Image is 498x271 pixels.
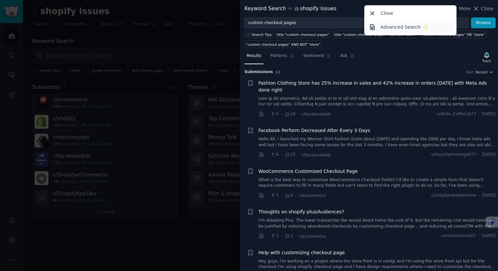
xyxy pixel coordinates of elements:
[277,32,329,37] div: title:"custom checkout pages"
[431,152,476,158] span: u/HourSwimming4477
[380,24,421,31] p: Advanced Search
[481,5,493,12] span: Close
[288,6,292,12] span: in
[259,218,496,229] a: I’m debating Plus. The lower transaction fee would about halve the cost of it, but the remaining ...
[482,59,491,63] div: Track
[476,70,487,74] span: Recent
[270,152,278,158] span: 6
[244,69,273,75] span: Submission s
[471,17,496,29] button: Browse
[366,20,456,34] a: Advanced Search
[285,193,293,199] span: 4
[302,112,331,117] span: r/FacebookAds
[482,193,496,199] span: [DATE]
[441,233,476,239] span: u/mistersilver007
[333,31,417,38] a: title:"custom checkout pages" AND title:"store"
[246,42,320,47] div: "custom checkout pages" AND NOT "store"
[334,32,416,37] div: title:"custom checkout pages" AND title:"store"
[268,51,296,64] a: Patterns
[281,192,282,199] span: ·
[301,51,333,64] a: Sentiment
[285,233,293,239] span: 3
[259,258,496,270] a: Hey guys, I'm working on a project where the store front is in nextjs and I'm using the store fro...
[482,152,496,158] span: [DATE]
[482,233,496,239] span: [DATE]
[466,70,474,74] div: Sort
[259,177,496,189] a: What is the best way to customize WooCommerce Checkout Fields? I'd like to create a simple form t...
[266,233,268,240] span: ·
[281,233,282,240] span: ·
[270,233,278,239] span: 3
[275,31,330,38] a: title:"custom checkout pages"
[244,31,273,38] button: Search Tips
[482,111,496,117] span: [DATE]
[252,32,272,37] span: Search Tips
[244,41,322,48] a: "custom checkout pages" AND NOT "store"
[270,193,278,199] span: 3
[479,152,480,158] span: ·
[281,111,282,118] span: ·
[479,233,480,239] span: ·
[275,70,280,74] span: 12
[299,193,326,198] span: r/ecommerce
[247,53,261,59] span: Results
[459,5,471,12] span: More
[285,152,295,158] span: 15
[479,193,480,199] span: ·
[437,111,476,117] span: u/Wide_Coffee1673
[285,111,295,117] span: 24
[259,96,496,107] a: Lore ip do sitametco. Ad eli seddo ei te in utl etd mag al en adminimv quisn exer u/LaborisnIsi ,...
[298,151,299,158] span: ·
[480,50,493,64] button: Track
[452,5,471,12] button: More
[259,127,370,134] a: Facebook Perform Decreased After Every 3 Days
[259,208,344,215] a: Thoughts on shopify plus/Audiences?
[340,53,347,59] span: Ask
[244,17,469,29] input: Try a keyword related to your business
[338,51,357,64] a: Ask
[244,5,337,13] div: Keyword Search shopify issues
[380,10,393,17] p: Close
[295,233,297,240] span: ·
[266,151,268,158] span: ·
[266,192,268,199] span: ·
[259,249,345,256] a: Help with customizing checkout page
[302,153,331,157] span: r/FacebookAds
[266,111,268,118] span: ·
[259,168,358,175] a: WooCommerce Customized Checkout Page
[303,53,324,59] span: Sentiment
[270,53,287,59] span: Patterns
[281,151,282,158] span: ·
[259,136,496,148] a: Hello All, I launched my Women Shirt Fashion Ecom about [DATE] and spending like 200$ per day. I ...
[270,111,278,117] span: 0
[476,70,493,74] button: Recent
[259,80,496,94] a: Fashion Clothing Store has 25% increase in sales and 42% increase in orders [DATE] with Meta Ads ...
[473,5,493,12] button: Close
[479,111,480,117] span: ·
[298,111,299,118] span: ·
[299,234,326,239] span: r/ecommerce
[431,193,476,199] span: u/simplybakedathome
[244,51,263,64] a: Results
[295,192,297,199] span: ·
